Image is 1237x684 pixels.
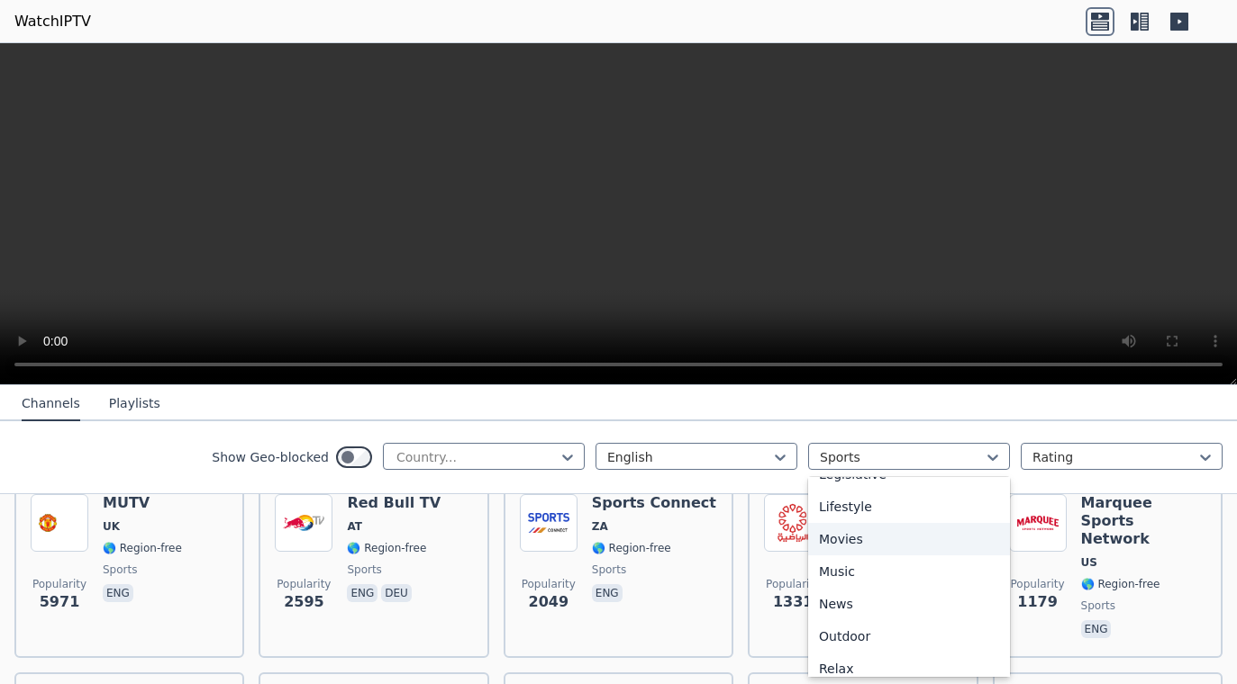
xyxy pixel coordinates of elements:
[347,519,362,534] span: AT
[22,387,80,421] button: Channels
[1081,494,1206,548] h6: Marquee Sports Network
[808,588,1010,620] div: News
[1011,577,1065,591] span: Popularity
[592,584,623,602] p: eng
[277,577,331,591] span: Popularity
[592,562,626,577] span: sports
[284,591,324,613] span: 2595
[1081,598,1115,613] span: sports
[14,11,91,32] a: WatchIPTV
[773,591,814,613] span: 1331
[529,591,569,613] span: 2049
[275,494,332,552] img: Red Bull TV
[1081,555,1097,570] span: US
[32,577,86,591] span: Popularity
[212,448,329,466] label: Show Geo-blocked
[808,490,1010,523] div: Lifestyle
[381,584,412,602] p: deu
[347,494,441,512] h6: Red Bull TV
[520,494,578,552] img: Sports Connect
[103,494,182,512] h6: MUTV
[40,591,80,613] span: 5971
[347,584,377,602] p: eng
[103,584,133,602] p: eng
[592,519,608,534] span: ZA
[764,494,822,552] img: KTV Sport
[103,541,182,555] span: 🌎 Region-free
[109,387,160,421] button: Playlists
[592,494,716,512] h6: Sports Connect
[808,555,1010,588] div: Music
[1017,591,1058,613] span: 1179
[766,577,820,591] span: Popularity
[808,523,1010,555] div: Movies
[103,562,137,577] span: sports
[808,620,1010,652] div: Outdoor
[31,494,88,552] img: MUTV
[592,541,671,555] span: 🌎 Region-free
[1081,577,1160,591] span: 🌎 Region-free
[1009,494,1067,552] img: Marquee Sports Network
[522,577,576,591] span: Popularity
[1081,620,1112,638] p: eng
[103,519,120,534] span: UK
[347,541,426,555] span: 🌎 Region-free
[347,562,381,577] span: sports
